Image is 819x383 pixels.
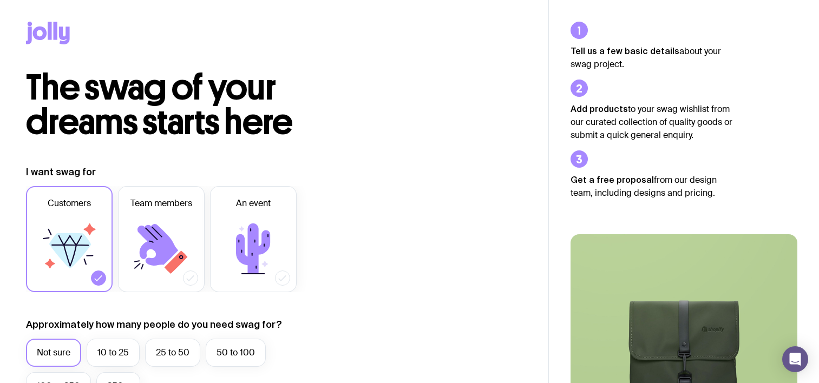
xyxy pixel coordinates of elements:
[571,44,733,71] p: about your swag project.
[130,197,192,210] span: Team members
[87,339,140,367] label: 10 to 25
[26,66,293,143] span: The swag of your dreams starts here
[571,102,733,142] p: to your swag wishlist from our curated collection of quality goods or submit a quick general enqu...
[145,339,200,367] label: 25 to 50
[48,197,91,210] span: Customers
[571,104,628,114] strong: Add products
[571,173,733,200] p: from our design team, including designs and pricing.
[206,339,266,367] label: 50 to 100
[236,197,271,210] span: An event
[26,166,96,179] label: I want swag for
[782,346,808,372] div: Open Intercom Messenger
[26,339,81,367] label: Not sure
[571,175,654,184] strong: Get a free proposal
[571,46,679,56] strong: Tell us a few basic details
[26,318,282,331] label: Approximately how many people do you need swag for?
